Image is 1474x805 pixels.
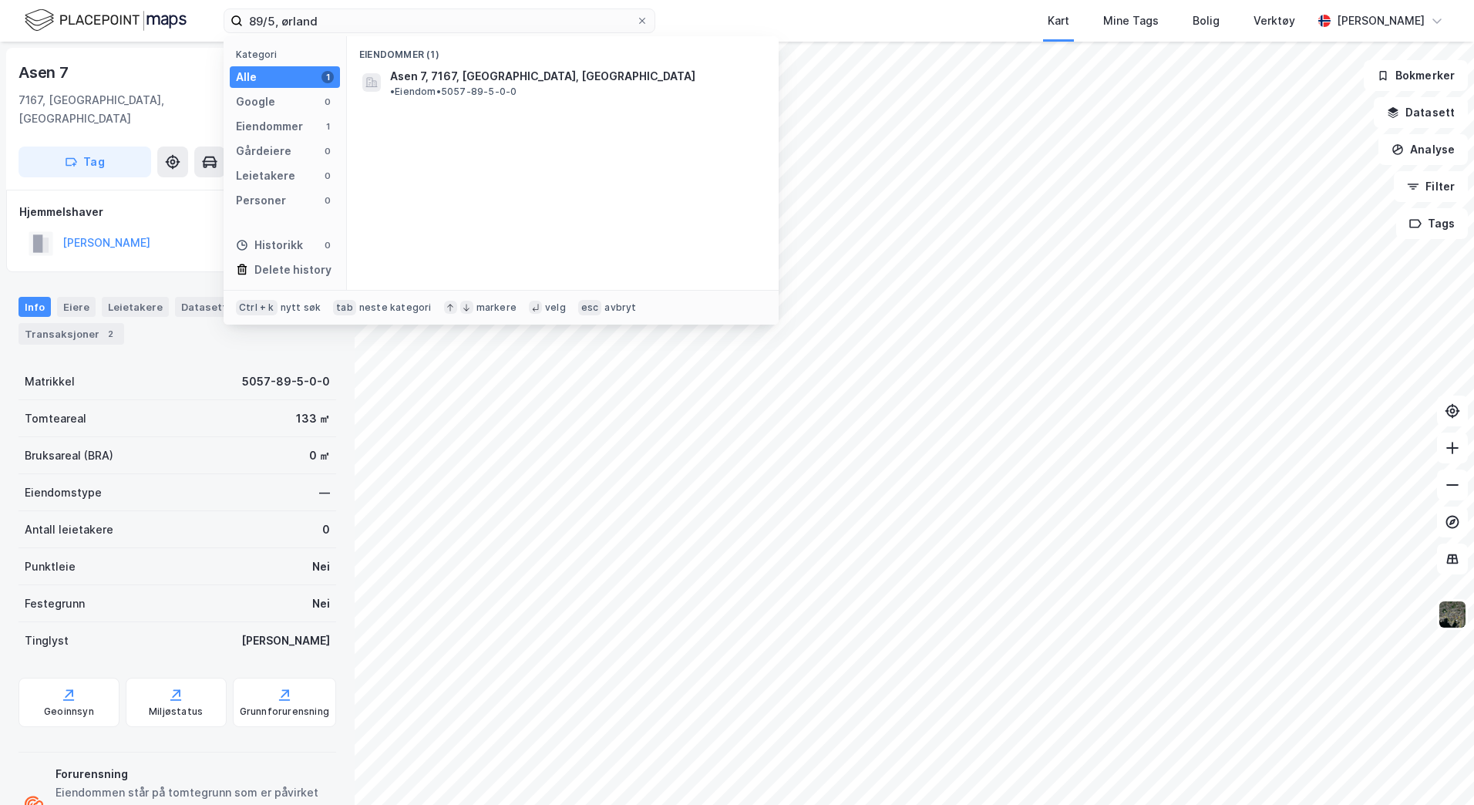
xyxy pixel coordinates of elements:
[1364,60,1468,91] button: Bokmerker
[149,706,203,718] div: Miljøstatus
[309,446,330,465] div: 0 ㎡
[25,483,102,502] div: Eiendomstype
[175,297,233,317] div: Datasett
[19,323,124,345] div: Transaksjoner
[281,301,321,314] div: nytt søk
[321,71,334,83] div: 1
[236,167,295,185] div: Leietakere
[1394,171,1468,202] button: Filter
[236,49,340,60] div: Kategori
[1374,97,1468,128] button: Datasett
[44,706,94,718] div: Geoinnsyn
[236,191,286,210] div: Personer
[1378,134,1468,165] button: Analyse
[241,632,330,650] div: [PERSON_NAME]
[19,297,51,317] div: Info
[25,409,86,428] div: Tomteareal
[240,706,329,718] div: Grunnforurensning
[25,520,113,539] div: Antall leietakere
[19,203,335,221] div: Hjemmelshaver
[545,301,566,314] div: velg
[359,301,432,314] div: neste kategori
[236,68,257,86] div: Alle
[57,297,96,317] div: Eiere
[243,9,636,32] input: Søk på adresse, matrikkel, gårdeiere, leietakere eller personer
[102,297,169,317] div: Leietakere
[1396,208,1468,239] button: Tags
[25,557,76,576] div: Punktleie
[321,194,334,207] div: 0
[25,632,69,650] div: Tinglyst
[312,557,330,576] div: Nei
[56,765,330,783] div: Forurensning
[1103,12,1159,30] div: Mine Tags
[604,301,636,314] div: avbryt
[236,300,278,315] div: Ctrl + k
[321,145,334,157] div: 0
[321,96,334,108] div: 0
[390,86,517,98] span: Eiendom • 5057-89-5-0-0
[1397,731,1474,805] div: Kontrollprogram for chat
[390,86,395,97] span: •
[242,372,330,391] div: 5057-89-5-0-0
[25,446,113,465] div: Bruksareal (BRA)
[103,326,118,342] div: 2
[1397,731,1474,805] iframe: Chat Widget
[254,261,331,279] div: Delete history
[296,409,330,428] div: 133 ㎡
[19,60,72,85] div: Asen 7
[25,594,85,613] div: Festegrunn
[236,236,303,254] div: Historikk
[1048,12,1069,30] div: Kart
[578,300,602,315] div: esc
[347,36,779,64] div: Eiendommer (1)
[321,170,334,182] div: 0
[1438,600,1467,629] img: 9k=
[25,372,75,391] div: Matrikkel
[25,7,187,34] img: logo.f888ab2527a4732fd821a326f86c7f29.svg
[1193,12,1220,30] div: Bolig
[333,300,356,315] div: tab
[1337,12,1425,30] div: [PERSON_NAME]
[321,120,334,133] div: 1
[321,239,334,251] div: 0
[19,147,151,177] button: Tag
[319,483,330,502] div: —
[322,520,330,539] div: 0
[236,142,291,160] div: Gårdeiere
[390,67,695,86] span: Asen 7, 7167, [GEOGRAPHIC_DATA], [GEOGRAPHIC_DATA]
[476,301,517,314] div: markere
[19,91,270,128] div: 7167, [GEOGRAPHIC_DATA], [GEOGRAPHIC_DATA]
[236,117,303,136] div: Eiendommer
[312,594,330,613] div: Nei
[1254,12,1295,30] div: Verktøy
[236,93,275,111] div: Google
